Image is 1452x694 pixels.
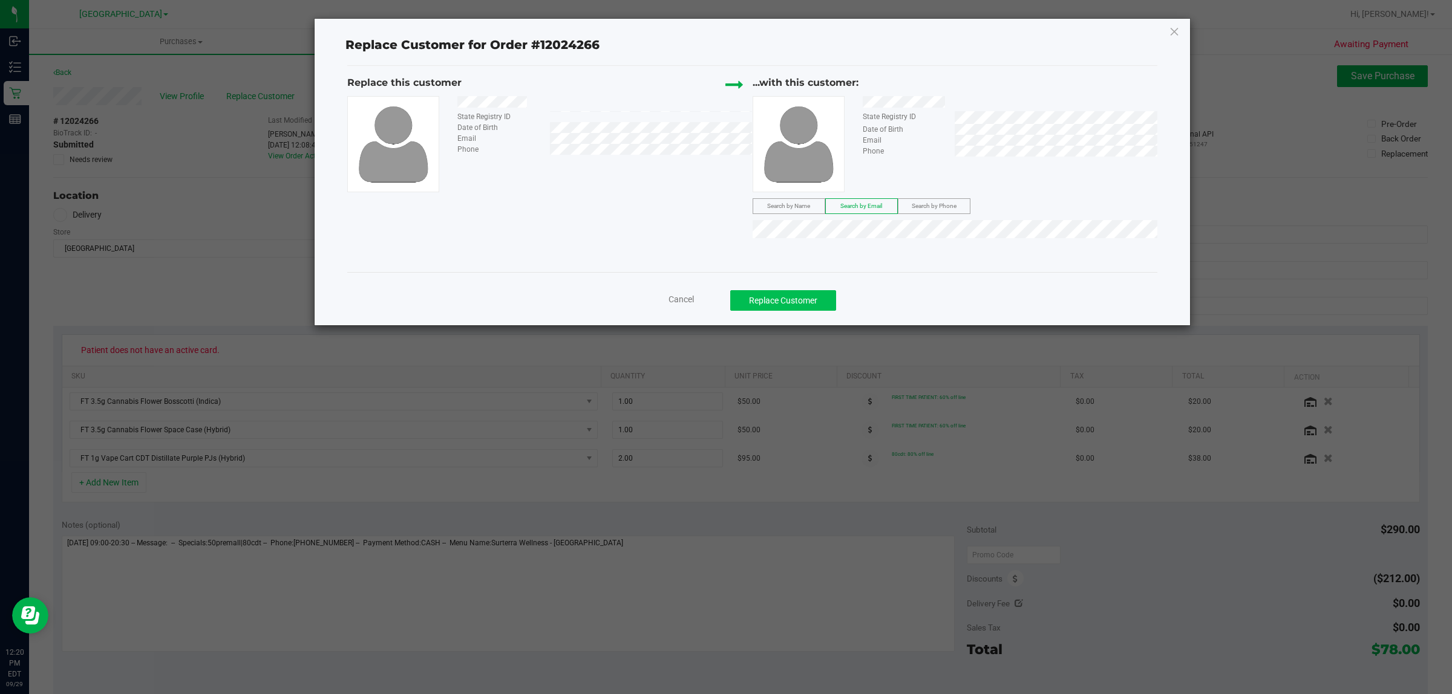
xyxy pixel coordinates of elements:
div: Phone [448,144,549,155]
button: Replace Customer [730,290,836,311]
div: Date of Birth [854,124,955,135]
span: Replace this customer [347,77,462,88]
div: State Registry ID [854,111,955,122]
div: Phone [854,146,955,157]
iframe: Resource center [12,597,48,634]
span: Search by Name [767,203,810,209]
span: ...with this customer: [753,77,858,88]
div: Date of Birth [448,122,549,133]
div: Email [854,135,955,146]
span: Search by Email [840,203,882,209]
img: user-icon.png [350,102,436,186]
img: user-icon.png [756,102,842,186]
span: Replace Customer for Order #12024266 [338,35,607,56]
div: State Registry ID [448,111,549,122]
span: Search by Phone [912,203,957,209]
div: Email [448,133,549,144]
span: Cancel [669,294,694,304]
